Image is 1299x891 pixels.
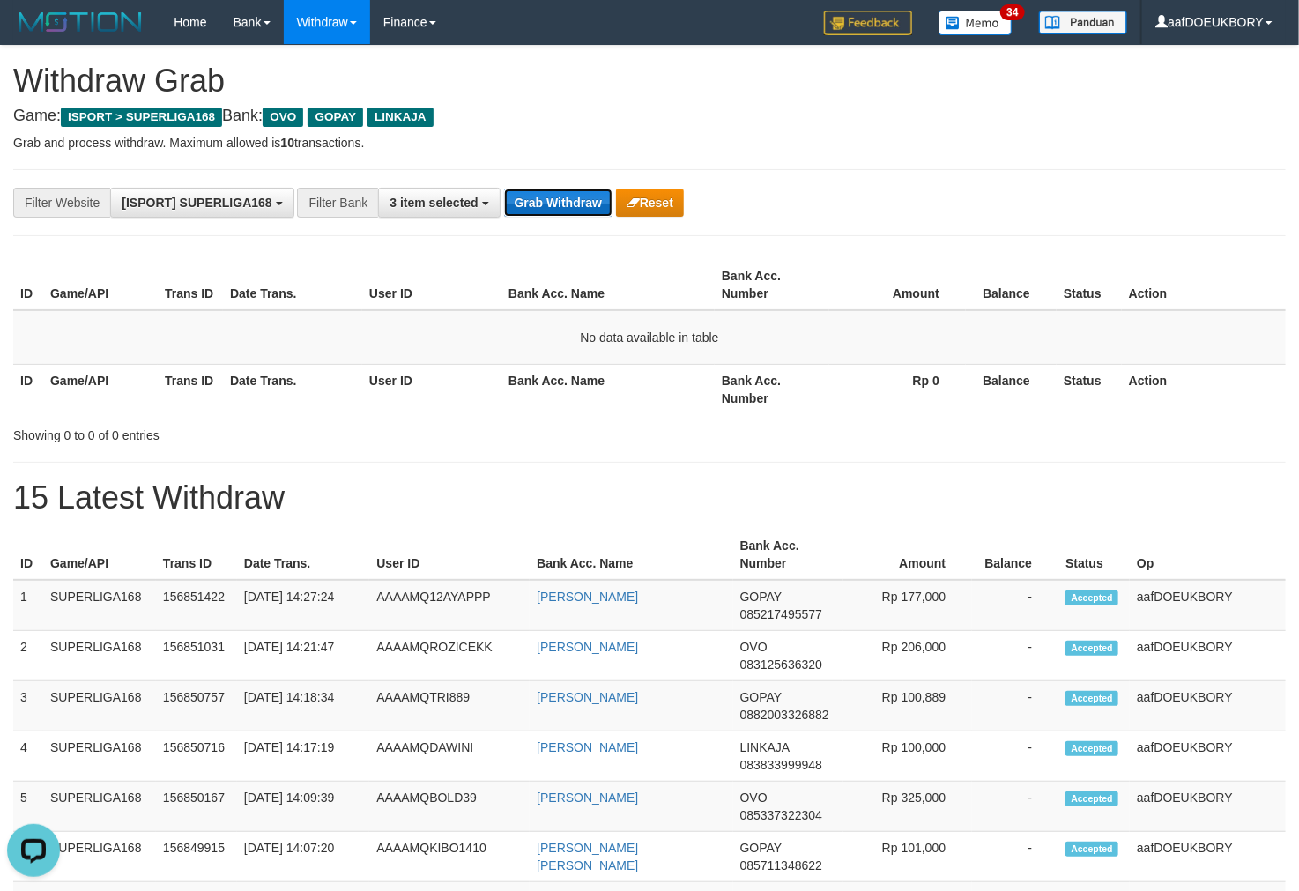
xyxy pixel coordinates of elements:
[939,11,1013,35] img: Button%20Memo.svg
[715,260,829,310] th: Bank Acc. Number
[1065,741,1118,756] span: Accepted
[1130,631,1286,681] td: aafDOEUKBORY
[297,188,378,218] div: Filter Bank
[1130,782,1286,832] td: aafDOEUKBORY
[1130,731,1286,782] td: aafDOEUKBORY
[829,260,966,310] th: Amount
[156,530,237,580] th: Trans ID
[43,782,156,832] td: SUPERLIGA168
[223,260,362,310] th: Date Trans.
[1130,832,1286,882] td: aafDOEUKBORY
[158,364,223,414] th: Trans ID
[61,108,222,127] span: ISPORT > SUPERLIGA168
[156,782,237,832] td: 156850167
[972,530,1058,580] th: Balance
[237,580,370,631] td: [DATE] 14:27:24
[829,364,966,414] th: Rp 0
[369,631,530,681] td: AAAAMQROZICEKK
[13,782,43,832] td: 5
[13,310,1286,365] td: No data available in table
[308,108,363,127] span: GOPAY
[1065,590,1118,605] span: Accepted
[972,832,1058,882] td: -
[537,841,638,872] a: [PERSON_NAME] [PERSON_NAME]
[843,782,973,832] td: Rp 325,000
[1000,4,1024,20] span: 34
[715,364,829,414] th: Bank Acc. Number
[223,364,362,414] th: Date Trans.
[1065,641,1118,656] span: Accepted
[156,631,237,681] td: 156851031
[740,708,829,722] span: Copy 0882003326882 to clipboard
[537,590,638,604] a: [PERSON_NAME]
[13,260,43,310] th: ID
[740,791,768,805] span: OVO
[1130,580,1286,631] td: aafDOEUKBORY
[537,690,638,704] a: [PERSON_NAME]
[843,631,973,681] td: Rp 206,000
[740,690,782,704] span: GOPAY
[362,364,501,414] th: User ID
[13,530,43,580] th: ID
[369,832,530,882] td: AAAAMQKIBO1410
[43,580,156,631] td: SUPERLIGA168
[1058,530,1130,580] th: Status
[13,731,43,782] td: 4
[530,530,732,580] th: Bank Acc. Name
[369,681,530,731] td: AAAAMQTRI889
[13,480,1286,516] h1: 15 Latest Withdraw
[110,188,293,218] button: [ISPORT] SUPERLIGA168
[43,731,156,782] td: SUPERLIGA168
[158,260,223,310] th: Trans ID
[1057,260,1122,310] th: Status
[13,63,1286,99] h1: Withdraw Grab
[7,7,60,60] button: Open LiveChat chat widget
[369,782,530,832] td: AAAAMQBOLD39
[843,681,973,731] td: Rp 100,889
[43,832,156,882] td: SUPERLIGA168
[537,791,638,805] a: [PERSON_NAME]
[501,260,715,310] th: Bank Acc. Name
[43,681,156,731] td: SUPERLIGA168
[13,188,110,218] div: Filter Website
[43,260,158,310] th: Game/API
[156,580,237,631] td: 156851422
[13,420,528,444] div: Showing 0 to 0 of 0 entries
[843,832,973,882] td: Rp 101,000
[616,189,684,217] button: Reset
[280,136,294,150] strong: 10
[966,364,1057,414] th: Balance
[1130,681,1286,731] td: aafDOEUKBORY
[237,731,370,782] td: [DATE] 14:17:19
[843,530,973,580] th: Amount
[369,731,530,782] td: AAAAMQDAWINI
[501,364,715,414] th: Bank Acc. Name
[733,530,843,580] th: Bank Acc. Number
[369,530,530,580] th: User ID
[13,681,43,731] td: 3
[740,657,822,672] span: Copy 083125636320 to clipboard
[263,108,303,127] span: OVO
[740,740,790,754] span: LINKAJA
[537,740,638,754] a: [PERSON_NAME]
[740,640,768,654] span: OVO
[740,607,822,621] span: Copy 085217495577 to clipboard
[843,580,973,631] td: Rp 177,000
[740,758,822,772] span: Copy 083833999948 to clipboard
[237,832,370,882] td: [DATE] 14:07:20
[13,9,147,35] img: MOTION_logo.png
[43,364,158,414] th: Game/API
[237,681,370,731] td: [DATE] 14:18:34
[504,189,612,217] button: Grab Withdraw
[1065,691,1118,706] span: Accepted
[369,580,530,631] td: AAAAMQ12AYAPPP
[367,108,434,127] span: LINKAJA
[156,681,237,731] td: 156850757
[740,590,782,604] span: GOPAY
[972,782,1058,832] td: -
[237,782,370,832] td: [DATE] 14:09:39
[1039,11,1127,34] img: panduan.png
[362,260,501,310] th: User ID
[13,580,43,631] td: 1
[972,681,1058,731] td: -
